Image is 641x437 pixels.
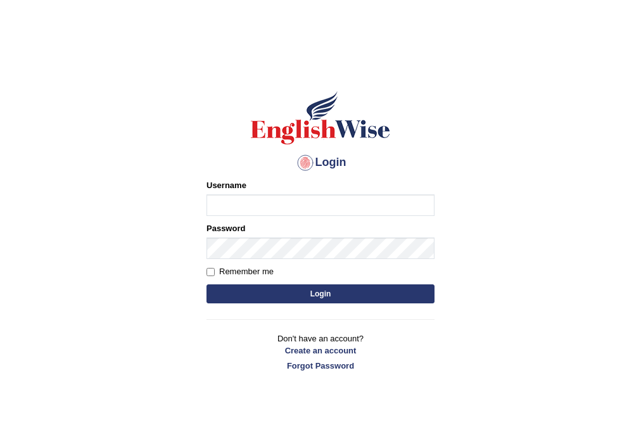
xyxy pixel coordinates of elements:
[206,345,435,357] a: Create an account
[206,153,435,173] h4: Login
[206,265,274,278] label: Remember me
[206,222,245,234] label: Password
[248,89,393,146] img: Logo of English Wise sign in for intelligent practice with AI
[206,179,246,191] label: Username
[206,284,435,303] button: Login
[206,332,435,372] p: Don't have an account?
[206,268,215,276] input: Remember me
[206,360,435,372] a: Forgot Password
